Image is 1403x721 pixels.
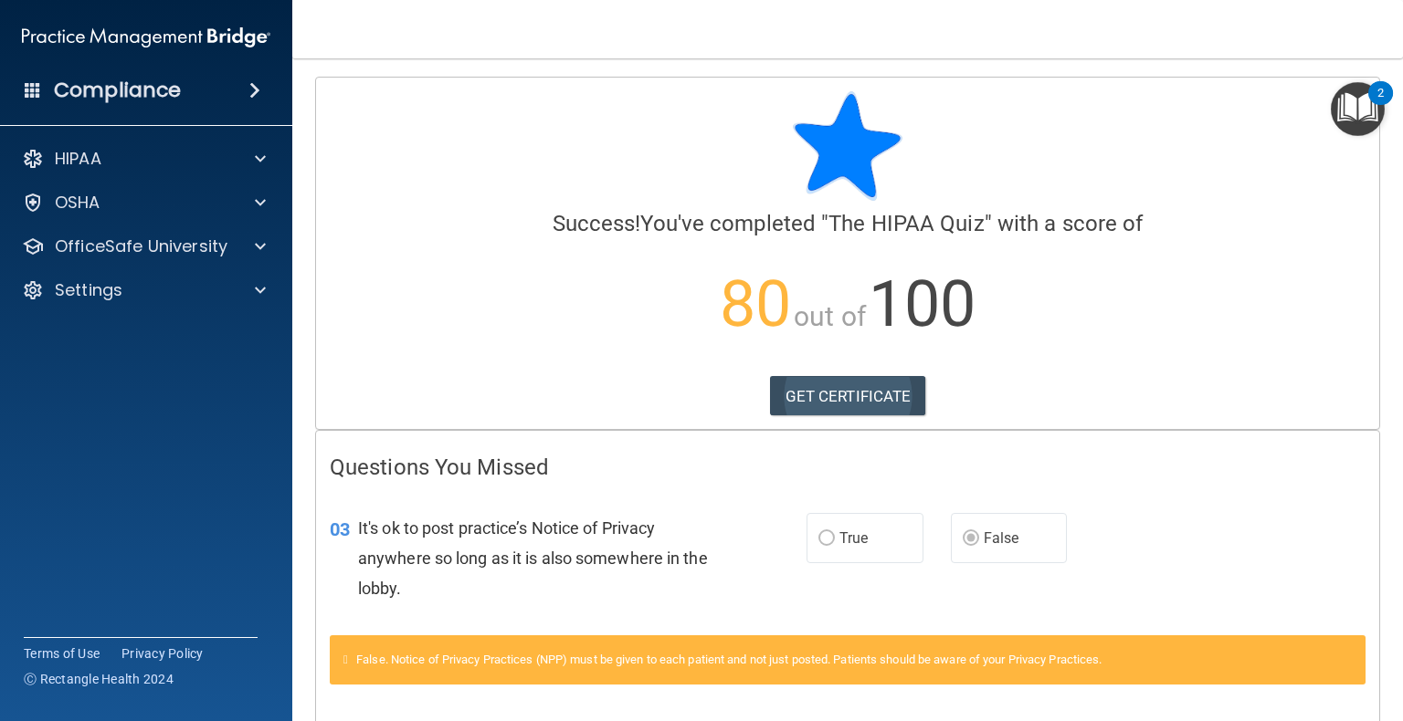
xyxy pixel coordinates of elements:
[54,78,181,103] h4: Compliance
[330,518,350,540] span: 03
[22,148,266,170] a: HIPAA
[358,518,708,598] span: It's ok to post practice’s Notice of Privacy anywhere so long as it is also somewhere in the lobby.
[55,235,227,257] p: OfficeSafe University
[770,376,926,416] a: GET CERTIFICATE
[22,279,266,301] a: Settings
[121,644,204,663] a: Privacy Policy
[869,266,976,341] span: 100
[839,529,868,547] span: True
[1377,93,1384,117] div: 2
[793,91,902,201] img: blue-star-rounded.9d042014.png
[24,644,100,663] a: Terms of Use
[24,670,174,688] span: Ⓒ Rectangle Health 2024
[356,653,1102,666] span: False. Notice of Privacy Practices (NPP) must be given to each patient and not just posted. Patie...
[1331,82,1385,136] button: Open Resource Center, 2 new notifications
[818,532,835,546] input: True
[720,266,791,341] span: 80
[55,148,101,170] p: HIPAA
[963,532,979,546] input: False
[55,279,122,301] p: Settings
[330,212,1366,235] h4: You've completed " " with a score of
[553,211,641,236] span: Success!
[984,529,1019,547] span: False
[330,455,1366,479] h4: Questions You Missed
[55,192,100,214] p: OSHA
[22,19,270,56] img: PMB logo
[828,211,984,236] span: The HIPAA Quiz
[794,300,866,332] span: out of
[22,192,266,214] a: OSHA
[22,235,266,257] a: OfficeSafe University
